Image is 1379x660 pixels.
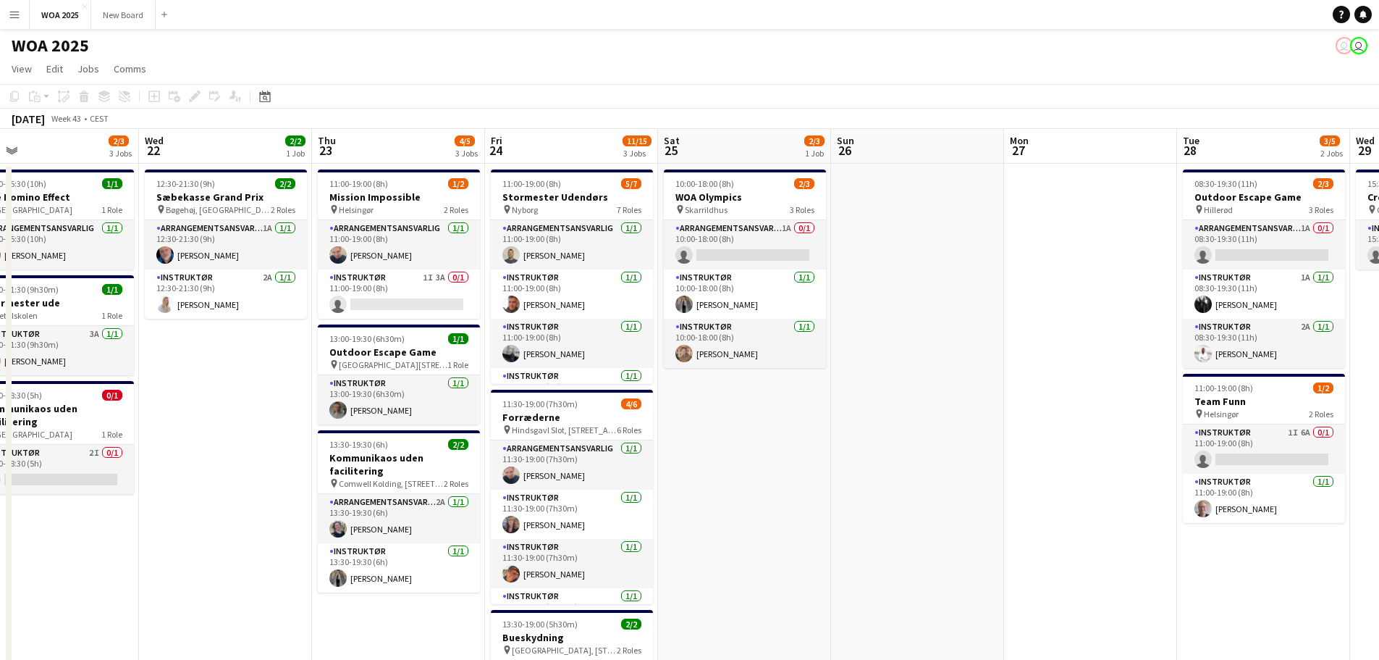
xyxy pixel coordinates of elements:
[318,543,480,593] app-card-role: Instruktør1/113:30-19:30 (6h)[PERSON_NAME]
[318,451,480,477] h3: Kommunikaos uden facilitering
[1204,204,1233,215] span: Hillerød
[318,346,480,359] h3: Outdoor Escape Game
[285,135,305,146] span: 2/2
[491,191,653,204] h3: Stormester Udendørs
[41,59,69,78] a: Edit
[512,645,617,656] span: [GEOGRAPHIC_DATA], [STREET_ADDRESS]
[166,204,271,215] span: Bøgehøj, [GEOGRAPHIC_DATA]
[617,425,641,435] span: 6 Roles
[491,440,653,490] app-card-role: Arrangementsansvarlig1/111:30-19:00 (7h30m)[PERSON_NAME]
[271,204,295,215] span: 2 Roles
[145,170,307,319] div: 12:30-21:30 (9h)2/2Sæbekasse Grand Prix Bøgehøj, [GEOGRAPHIC_DATA]2 RolesArrangementsansvarlig1A1...
[48,113,84,124] span: Week 43
[1350,37,1367,54] app-user-avatar: René Sandager
[143,142,164,159] span: 22
[91,1,156,29] button: New Board
[318,191,480,204] h3: Mission Impossible
[145,270,307,319] app-card-role: Instruktør2A1/112:30-21:30 (9h)[PERSON_NAME]
[491,368,653,417] app-card-role: Instruktør1/111:00-19:00 (8h)
[444,478,468,489] span: 2 Roles
[1320,148,1343,159] div: 2 Jobs
[1183,270,1345,319] app-card-role: Instruktør1A1/108:30-19:30 (11h)[PERSON_NAME]
[318,325,480,425] app-job-card: 13:00-19:30 (6h30m)1/1Outdoor Escape Game [GEOGRAPHIC_DATA][STREET_ADDRESS][GEOGRAPHIC_DATA]1 Rol...
[794,178,814,189] span: 2/3
[491,588,653,638] app-card-role: Instruktør1/111:30-19:00 (7h30m)
[623,148,651,159] div: 3 Jobs
[102,284,122,295] span: 1/1
[318,430,480,593] app-job-card: 13:30-19:30 (6h)2/2Kommunikaos uden facilitering Comwell Kolding, [STREET_ADDRESS]2 RolesArrangem...
[447,359,468,370] span: 1 Role
[102,178,122,189] span: 1/1
[491,134,502,147] span: Fri
[664,134,680,147] span: Sat
[1313,383,1333,393] span: 1/2
[664,170,826,368] app-job-card: 10:00-18:00 (8h)2/3WOA Olympics Skarrildhus3 RolesArrangementsansvarlig1A0/110:00-18:00 (8h) Inst...
[339,204,374,215] span: Helsingør
[512,425,617,435] span: Hindsgavl Slot, [STREET_ADDRESS]
[102,390,122,401] span: 0/1
[1181,142,1199,159] span: 28
[502,398,578,409] span: 11:30-19:00 (7h30m)
[1183,395,1345,408] h3: Team Funn
[1183,374,1345,523] app-job-card: 11:00-19:00 (8h)1/2Team Funn Helsingør2 RolesInstruktør1I6A0/111:00-19:00 (8h) Instruktør1/111:00...
[1336,37,1353,54] app-user-avatar: Drift Drift
[1183,319,1345,368] app-card-role: Instruktør2A1/108:30-19:30 (11h)[PERSON_NAME]
[502,178,561,189] span: 11:00-19:00 (8h)
[108,59,152,78] a: Comms
[1010,134,1029,147] span: Mon
[145,220,307,270] app-card-role: Arrangementsansvarlig1A1/112:30-21:30 (9h)[PERSON_NAME]
[156,178,215,189] span: 12:30-21:30 (9h)
[1356,134,1375,147] span: Wed
[72,59,105,78] a: Jobs
[664,191,826,204] h3: WOA Olympics
[12,62,32,75] span: View
[448,439,468,450] span: 2/2
[339,478,444,489] span: Comwell Kolding, [STREET_ADDRESS]
[1183,170,1345,368] app-job-card: 08:30-19:30 (11h)2/3Outdoor Escape Game Hillerød3 RolesArrangementsansvarlig1A0/108:30-19:30 (11h...
[491,319,653,368] app-card-role: Instruktør1/111:00-19:00 (8h)[PERSON_NAME]
[339,359,447,370] span: [GEOGRAPHIC_DATA][STREET_ADDRESS][GEOGRAPHIC_DATA]
[90,113,109,124] div: CEST
[286,148,305,159] div: 1 Job
[1183,134,1199,147] span: Tue
[101,204,122,215] span: 1 Role
[316,142,336,159] span: 23
[1183,191,1345,204] h3: Outdoor Escape Game
[502,619,578,630] span: 13:30-19:00 (5h30m)
[617,204,641,215] span: 7 Roles
[491,270,653,319] app-card-role: Instruktør1/111:00-19:00 (8h)[PERSON_NAME]
[145,134,164,147] span: Wed
[455,135,475,146] span: 4/5
[621,619,641,630] span: 2/2
[444,204,468,215] span: 2 Roles
[329,178,388,189] span: 11:00-19:00 (8h)
[489,142,502,159] span: 24
[145,191,307,204] h3: Sæbekasse Grand Prix
[46,62,63,75] span: Edit
[318,170,480,319] app-job-card: 11:00-19:00 (8h)1/2Mission Impossible Helsingør2 RolesArrangementsansvarlig1/111:00-19:00 (8h)[PE...
[455,148,478,159] div: 3 Jobs
[805,148,824,159] div: 1 Job
[318,270,480,319] app-card-role: Instruktør1I3A0/111:00-19:00 (8h)
[491,170,653,384] app-job-card: 11:00-19:00 (8h)5/7Stormester Udendørs Nyborg7 RolesArrangementsansvarlig1/111:00-19:00 (8h)[PERS...
[1183,474,1345,523] app-card-role: Instruktør1/111:00-19:00 (8h)[PERSON_NAME]
[790,204,814,215] span: 3 Roles
[512,204,538,215] span: Nyborg
[101,310,122,321] span: 1 Role
[491,539,653,588] app-card-role: Instruktør1/111:30-19:00 (7h30m)[PERSON_NAME]
[6,59,38,78] a: View
[491,390,653,604] app-job-card: 11:30-19:00 (7h30m)4/6Forræderne Hindsgavl Slot, [STREET_ADDRESS]6 RolesArrangementsansvarlig1/11...
[109,148,132,159] div: 3 Jobs
[329,333,405,344] span: 13:00-19:30 (6h30m)
[617,645,641,656] span: 2 Roles
[1194,383,1253,393] span: 11:00-19:00 (8h)
[675,178,734,189] span: 10:00-18:00 (8h)
[664,220,826,270] app-card-role: Arrangementsansvarlig1A0/110:00-18:00 (8h)
[448,333,468,344] span: 1/1
[318,494,480,543] app-card-role: Arrangementsansvarlig2A1/113:30-19:30 (6h)[PERSON_NAME]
